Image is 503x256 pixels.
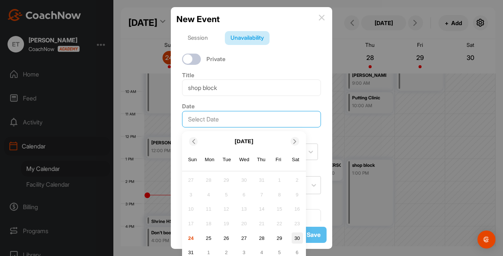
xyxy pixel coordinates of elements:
div: Choose Thursday, August 28th, 2025 [256,232,267,244]
div: Choose Sunday, August 24th, 2025 [185,232,196,244]
div: Not available Tuesday, August 12th, 2025 [221,204,232,215]
div: Not available Wednesday, August 13th, 2025 [238,204,250,215]
div: Not available Monday, August 11th, 2025 [203,204,214,215]
div: Mon [205,155,215,165]
div: Not available Saturday, August 23rd, 2025 [292,218,303,229]
div: Not available Monday, August 4th, 2025 [203,189,214,200]
div: Not available Sunday, August 3rd, 2025 [185,189,196,200]
div: Choose Monday, August 25th, 2025 [203,232,214,244]
div: Choose Tuesday, August 26th, 2025 [221,232,232,244]
div: Not available Sunday, August 10th, 2025 [185,204,196,215]
h2: New Event [176,13,220,25]
div: Not available Tuesday, August 5th, 2025 [221,189,232,200]
div: Sun [188,155,197,165]
div: Not available Thursday, July 31st, 2025 [256,175,267,186]
div: Not available Wednesday, August 6th, 2025 [238,189,250,200]
div: Not available Saturday, August 16th, 2025 [292,204,303,215]
div: Not available Sunday, August 17th, 2025 [185,218,196,229]
label: Title [182,72,194,79]
div: Not available Monday, August 18th, 2025 [203,218,214,229]
div: Choose Friday, August 29th, 2025 [274,232,285,244]
div: Not available Thursday, August 7th, 2025 [256,189,267,200]
label: Date [182,103,195,110]
div: Unavailability [225,31,270,45]
div: Not available Sunday, July 27th, 2025 [185,175,196,186]
div: Not available Wednesday, July 30th, 2025 [238,175,250,186]
div: Wed [239,155,249,165]
div: Sat [291,155,301,165]
p: [DATE] [235,137,253,146]
div: Choose Wednesday, August 27th, 2025 [238,232,250,244]
div: Choose Saturday, August 30th, 2025 [292,232,303,244]
div: Not available Tuesday, August 19th, 2025 [221,218,232,229]
div: Tue [222,155,232,165]
input: Select Date [182,111,321,127]
label: Private [206,55,226,64]
div: Not available Wednesday, August 20th, 2025 [238,218,250,229]
div: Not available Thursday, August 14th, 2025 [256,204,267,215]
div: Not available Saturday, August 2nd, 2025 [292,175,303,186]
div: Session [182,31,214,45]
div: Not available Friday, August 15th, 2025 [274,204,285,215]
div: Not available Friday, August 1st, 2025 [274,175,285,186]
div: Not available Thursday, August 21st, 2025 [256,218,267,229]
img: info [319,15,325,21]
input: Event Name [182,79,321,96]
button: Save [301,227,327,243]
div: Not available Tuesday, July 29th, 2025 [221,175,232,186]
div: Not available Friday, August 8th, 2025 [274,189,285,200]
div: Fri [274,155,283,165]
div: Not available Monday, July 28th, 2025 [203,175,214,186]
div: Open Intercom Messenger [477,231,495,249]
div: Not available Friday, August 22nd, 2025 [274,218,285,229]
div: Thu [256,155,266,165]
div: Not available Saturday, August 9th, 2025 [292,189,303,200]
